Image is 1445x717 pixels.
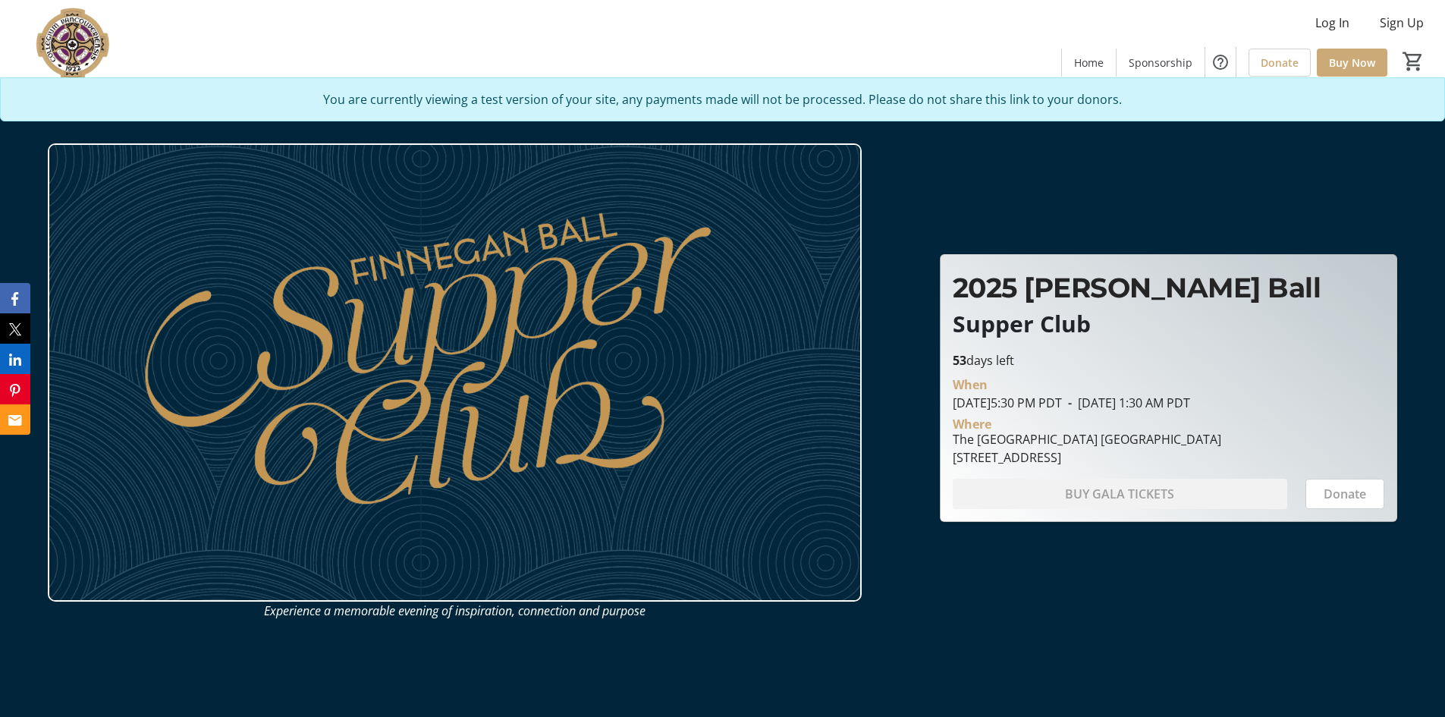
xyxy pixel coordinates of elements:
img: Campaign CTA Media Photo [48,143,862,602]
span: Log In [1315,14,1349,32]
span: - [1062,395,1078,411]
img: VC Parent Association's Logo [9,6,144,82]
span: Buy Now [1329,55,1375,71]
div: The [GEOGRAPHIC_DATA] [GEOGRAPHIC_DATA] [953,430,1221,448]
span: [DATE] 5:30 PM PDT [953,395,1062,411]
a: Sponsorship [1117,49,1205,77]
span: Donate [1261,55,1299,71]
button: Sign Up [1368,11,1436,35]
a: Buy Now [1317,49,1387,77]
button: Cart [1399,48,1427,75]
a: Donate [1249,49,1311,77]
a: Home [1062,49,1116,77]
div: [STREET_ADDRESS] [953,448,1221,467]
span: Sponsorship [1129,55,1192,71]
span: Sign Up [1380,14,1424,32]
span: Home [1074,55,1104,71]
span: [DATE] 1:30 AM PDT [1062,395,1190,411]
span: 53 [953,352,966,369]
div: Where [953,418,991,430]
button: Log In [1303,11,1362,35]
em: Experience a memorable evening of inspiration, connection and purpose [264,602,646,619]
span: Supper Club [953,308,1091,339]
p: 2025 [PERSON_NAME] Ball [953,267,1384,308]
p: days left [953,351,1384,370]
button: Help [1205,47,1236,77]
div: When [953,376,988,394]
